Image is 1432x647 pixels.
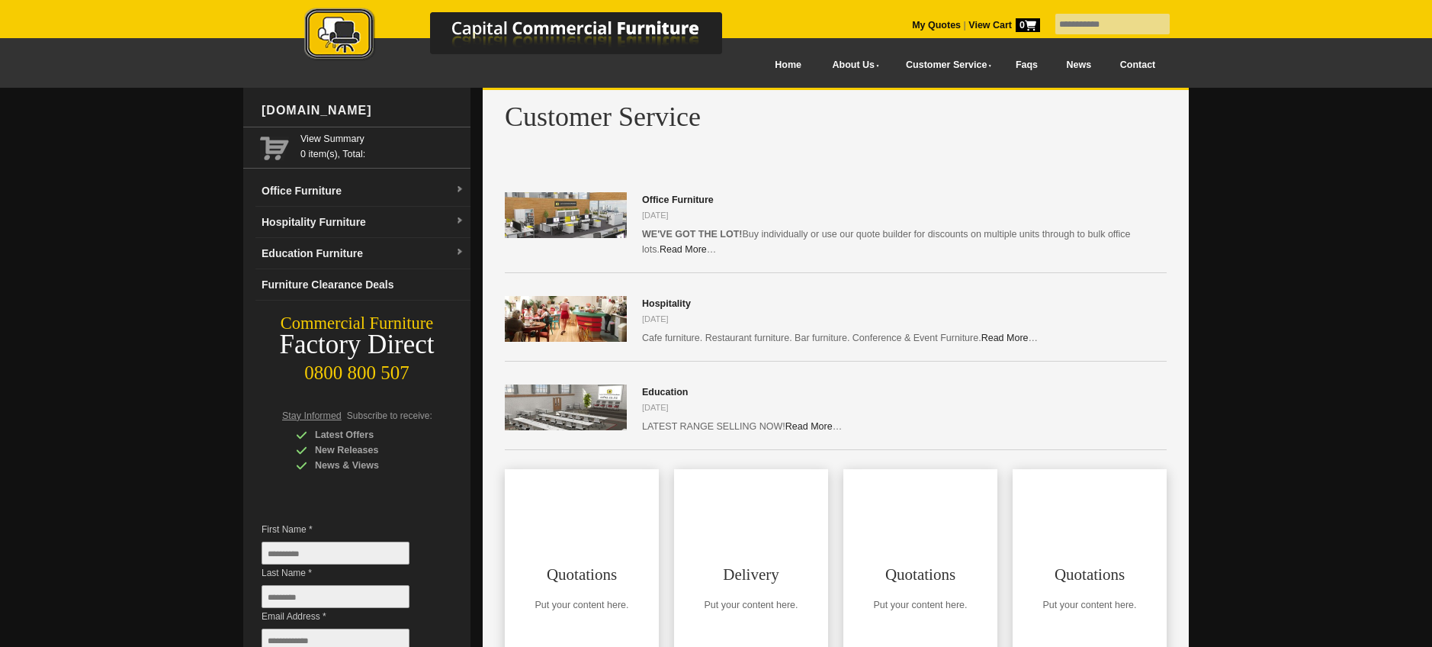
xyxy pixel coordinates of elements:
a: Office Furnituredropdown [255,175,470,207]
a: Furniture Clearance Deals [255,269,470,301]
img: dropdown [455,185,464,195]
div: News & Views [296,458,441,473]
div: New Releases [296,443,441,458]
strong: View Cart [968,20,1040,31]
a: Education [642,387,688,398]
time: [DATE] [642,211,669,220]
a: Capital Commercial Furniture Logo [262,8,796,68]
img: Office Furniture [505,192,627,238]
strong: WE'VE GOT THE LOT! [642,229,742,240]
p: Put your content here. [705,597,798,613]
time: [DATE] [642,314,669,323]
img: Hospitality [505,296,627,342]
span: 0 [1016,18,1040,32]
img: Capital Commercial Furniture Logo [262,8,796,63]
span: 0 item(s), Total: [300,131,464,159]
p: Put your content here. [874,597,968,613]
a: Read More [981,333,1029,343]
span: Email Address * [262,609,432,624]
input: Last Name * [262,585,409,608]
a: View Summary [300,131,464,146]
h1: Customer Service [505,102,1167,131]
span: Stay Informed [282,410,342,421]
a: View Cart0 [966,20,1040,31]
a: Office Furniture [642,195,714,205]
a: About Us [816,48,889,82]
span: Last Name * [262,565,432,581]
p: Put your content here. [1043,597,1137,613]
div: Commercial Furniture [243,313,470,334]
h3: Quotations [885,567,955,582]
a: Hospitality Furnituredropdown [255,207,470,238]
span: First Name * [262,522,432,537]
input: First Name * [262,542,409,565]
p: Cafe furniture. Restaurant furniture. Bar furniture. Conference & Event Furniture. … [642,330,1167,346]
div: Factory Direct [243,334,470,356]
h3: Quotations [547,567,617,582]
div: 0800 800 507 [243,355,470,384]
span: Subscribe to receive: [347,410,432,421]
p: Buy individually or use our quote builder for discounts on multiple units through to bulk office ... [642,227,1167,257]
a: Faqs [1001,48,1052,82]
a: Read More [785,421,833,432]
time: [DATE] [642,403,669,412]
p: Put your content here. [535,597,629,613]
div: Latest Offers [296,427,441,443]
a: Read More [660,244,707,255]
div: [DOMAIN_NAME] [255,88,470,134]
p: LATEST RANGE SELLING NOW! … [642,419,1167,434]
h3: Delivery [723,567,779,582]
a: Customer Service [889,48,1001,82]
a: My Quotes [912,20,961,31]
img: dropdown [455,217,464,226]
a: Contact [1106,48,1170,82]
img: dropdown [455,248,464,257]
a: Hospitality [642,298,691,309]
a: News [1052,48,1106,82]
h3: Quotations [1055,567,1125,582]
img: Education [505,385,627,430]
a: Education Furnituredropdown [255,238,470,269]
